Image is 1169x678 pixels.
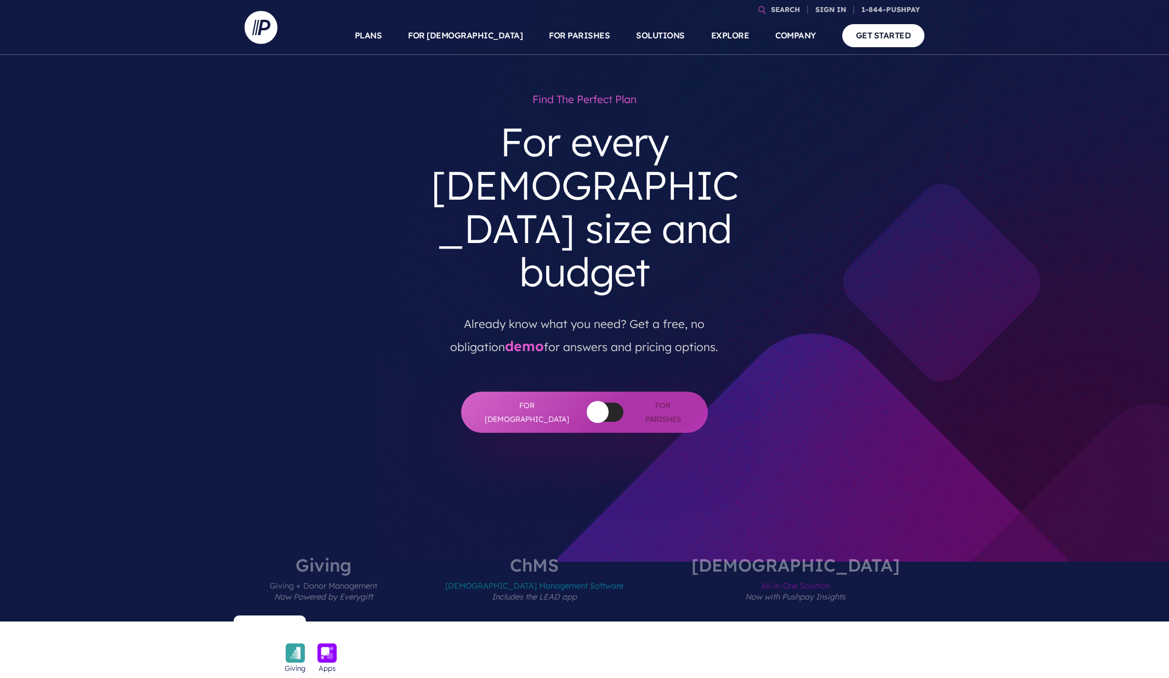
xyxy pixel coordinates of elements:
em: Now with Pushpay Insights [745,592,845,602]
img: icon_giving-bckgrnd-600x600-1.png [286,643,305,663]
h3: For every [DEMOGRAPHIC_DATA] size and budget [419,111,750,303]
span: For Parishes [640,399,686,426]
span: Apps [319,663,336,674]
span: For [DEMOGRAPHIC_DATA] [483,399,571,426]
em: Now Powered by Everygift [274,592,373,602]
a: FOR [DEMOGRAPHIC_DATA] [408,16,523,55]
a: GET STARTED [842,24,925,47]
h1: Find the perfect plan [419,88,750,111]
label: ChMS [412,556,656,621]
span: Giving + Donor Management [270,574,377,621]
label: [DEMOGRAPHIC_DATA] [659,556,933,621]
span: All-in-One Solution [691,574,900,621]
p: Already know what you need? Get a free, no obligation for answers and pricing options. [427,303,742,359]
em: Includes the LEAD app [492,592,577,602]
a: SOLUTIONS [636,16,685,55]
a: EXPLORE [711,16,750,55]
a: COMPANY [775,16,816,55]
label: Giving [237,556,410,621]
span: Giving [285,663,305,674]
img: icon_apps-bckgrnd-600x600-1.png [317,643,337,663]
a: demo [505,337,544,354]
a: FOR PARISHES [549,16,610,55]
a: PLANS [355,16,382,55]
span: [DEMOGRAPHIC_DATA] Management Software [445,574,623,621]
